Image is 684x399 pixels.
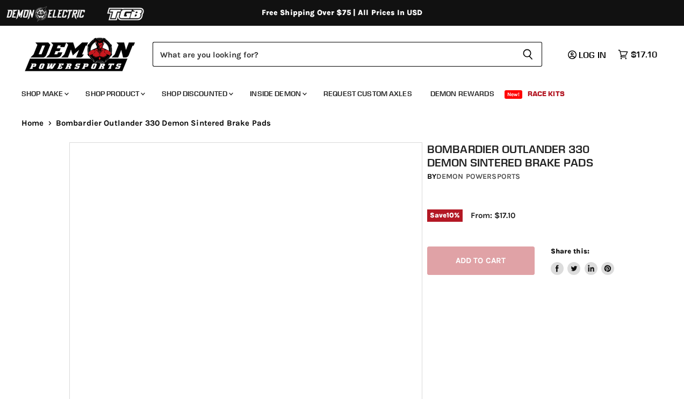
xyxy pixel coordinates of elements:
a: Request Custom Axles [315,83,420,105]
a: Shop Make [13,83,75,105]
span: Save % [427,209,463,221]
img: Demon Powersports [21,35,139,73]
a: Race Kits [520,83,573,105]
div: by [427,171,620,183]
input: Search [153,42,514,67]
aside: Share this: [551,246,615,275]
form: Product [153,42,542,67]
a: Inside Demon [242,83,313,105]
span: New! [505,90,523,99]
a: Demon Powersports [436,172,520,181]
a: $17.10 [613,47,663,62]
a: Shop Product [77,83,152,105]
a: Demon Rewards [422,83,502,105]
span: 10 [447,211,454,219]
ul: Main menu [13,78,654,105]
a: Log in [563,50,613,60]
button: Search [514,42,542,67]
span: Log in [579,49,606,60]
img: TGB Logo 2 [86,4,167,24]
span: From: $17.10 [471,211,515,220]
span: $17.10 [631,49,657,60]
span: Bombardier Outlander 330 Demon Sintered Brake Pads [56,119,271,128]
span: Share this: [551,247,589,255]
a: Home [21,119,44,128]
h1: Bombardier Outlander 330 Demon Sintered Brake Pads [427,142,620,169]
a: Shop Discounted [154,83,240,105]
img: Demon Electric Logo 2 [5,4,86,24]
